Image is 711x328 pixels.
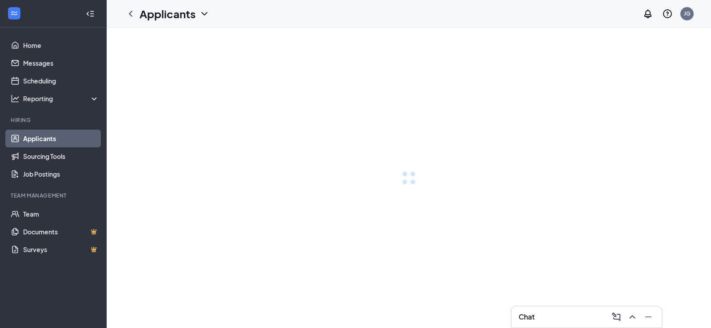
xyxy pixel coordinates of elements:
[11,116,97,124] div: Hiring
[23,36,99,54] a: Home
[519,312,535,322] h3: Chat
[608,310,623,324] button: ComposeMessage
[125,8,136,19] svg: ChevronLeft
[640,310,655,324] button: Minimize
[23,94,100,103] div: Reporting
[23,72,99,90] a: Scheduling
[684,10,691,17] div: JG
[627,312,638,322] svg: ChevronUp
[86,9,95,18] svg: Collapse
[23,205,99,223] a: Team
[662,8,673,19] svg: QuestionInfo
[23,130,99,147] a: Applicants
[11,192,97,199] div: Team Management
[624,310,639,324] button: ChevronUp
[140,6,196,21] h1: Applicants
[199,8,210,19] svg: ChevronDown
[643,8,653,19] svg: Notifications
[23,223,99,241] a: DocumentsCrown
[643,312,654,322] svg: Minimize
[23,54,99,72] a: Messages
[10,9,19,18] svg: WorkstreamLogo
[23,165,99,183] a: Job Postings
[23,147,99,165] a: Sourcing Tools
[11,94,20,103] svg: Analysis
[23,241,99,258] a: SurveysCrown
[611,312,622,322] svg: ComposeMessage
